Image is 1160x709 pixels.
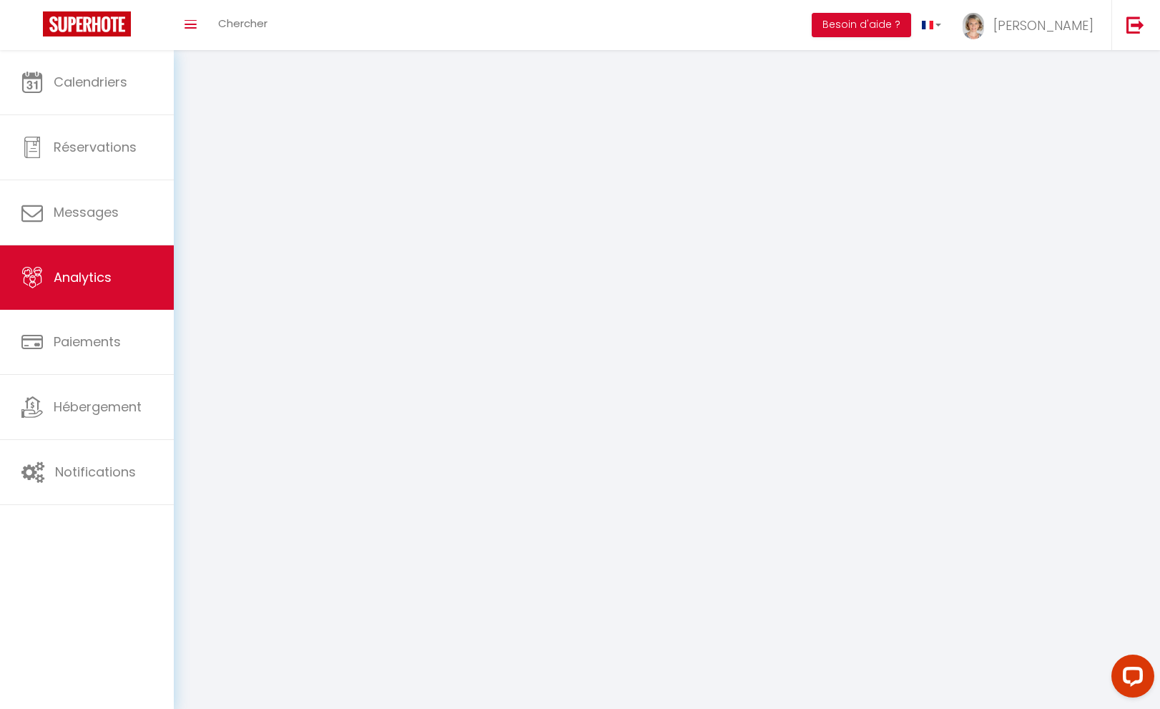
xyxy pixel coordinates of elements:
[993,16,1093,34] span: [PERSON_NAME]
[54,73,127,91] span: Calendriers
[54,268,112,286] span: Analytics
[55,463,136,481] span: Notifications
[218,16,267,31] span: Chercher
[54,138,137,156] span: Réservations
[54,333,121,351] span: Paiements
[43,11,131,36] img: Super Booking
[812,13,911,37] button: Besoin d'aide ?
[54,203,119,221] span: Messages
[54,398,142,416] span: Hébergement
[963,13,984,39] img: ...
[1100,649,1160,709] iframe: LiveChat chat widget
[1126,16,1144,34] img: logout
